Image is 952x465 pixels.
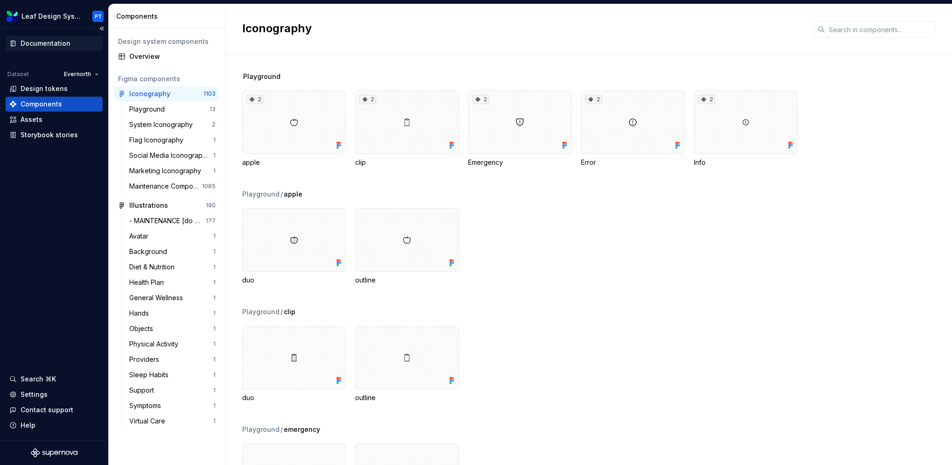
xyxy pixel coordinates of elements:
[129,135,187,145] div: Flag Iconography
[203,90,216,98] div: 1103
[280,425,283,434] span: /
[114,86,219,101] a: Iconography1103
[212,121,216,128] div: 2
[246,95,263,104] div: 2
[213,152,216,159] div: 1
[6,372,103,387] button: Search ⌘K
[284,190,302,199] span: apple
[114,49,219,64] a: Overview
[126,102,220,117] a: Playground13
[21,99,62,109] div: Components
[21,374,56,384] div: Search ⌘K
[126,383,219,398] a: Support1
[213,294,216,302] div: 1
[116,12,221,21] div: Components
[242,275,346,285] div: duo
[355,158,459,167] div: clip
[21,12,81,21] div: Leaf Design System
[581,91,685,167] div: 2Error
[31,448,77,458] svg: Supernova Logo
[472,95,489,104] div: 2
[129,89,170,99] div: Iconography
[825,21,935,38] input: Search in components...
[129,339,182,349] div: Physical Activity
[355,91,459,167] div: 2clip
[213,325,216,332] div: 1
[213,417,216,425] div: 1
[118,74,216,84] div: Figma components
[64,70,91,78] span: Evernorth
[694,91,798,167] div: 2Info
[129,309,153,318] div: Hands
[2,6,106,26] button: Leaf Design SystemPT
[242,91,346,167] div: 2apple
[210,106,216,113] div: 13
[6,97,103,112] a: Components
[126,229,219,244] a: Avatar1
[242,21,803,36] h2: Iconography
[213,402,216,409] div: 1
[126,337,219,352] a: Physical Activity1
[126,163,220,178] a: Marketing Iconography1
[129,370,172,380] div: Sleep Habits
[6,112,103,127] a: Assets
[129,166,205,176] div: Marketing Iconography
[213,263,216,271] div: 1
[129,151,214,160] div: Social Media Iconography
[126,133,220,148] a: Flag Iconography1
[355,275,459,285] div: outline
[129,324,157,333] div: Objects
[21,421,35,430] div: Help
[126,148,220,163] a: Social Media Iconography1
[585,95,602,104] div: 2
[213,371,216,379] div: 1
[284,425,320,434] span: emergency
[126,260,219,275] a: Diet & Nutrition1
[21,130,78,140] div: Storybook stories
[60,68,103,81] button: Evernorth
[284,307,295,317] span: clip
[129,355,163,364] div: Providers
[213,356,216,363] div: 1
[242,393,346,402] div: duo
[213,248,216,255] div: 1
[21,115,42,124] div: Assets
[129,386,158,395] div: Support
[242,208,346,285] div: duo
[129,278,168,287] div: Health Plan
[243,72,280,81] span: Playground
[213,279,216,286] div: 1
[126,117,220,132] a: System Iconography2
[21,405,73,415] div: Contact support
[129,105,168,114] div: Playground
[126,179,220,194] a: Maintenance Components [do not use these directly]1085
[359,95,376,104] div: 2
[129,52,216,61] div: Overview
[129,182,203,191] div: Maintenance Components [do not use these directly]
[6,387,103,402] a: Settings
[280,190,283,199] span: /
[114,198,219,213] a: Illustrations190
[21,84,68,93] div: Design tokens
[242,190,280,199] div: Playground
[355,393,459,402] div: outline
[213,340,216,348] div: 1
[6,418,103,433] button: Help
[280,307,283,317] span: /
[126,290,219,305] a: General Wellness1
[6,402,103,417] button: Contact support
[213,310,216,317] div: 1
[242,326,346,402] div: duo
[7,11,18,22] img: 6e787e26-f4c0-4230-8924-624fe4a2d214.png
[213,136,216,144] div: 1
[126,367,219,382] a: Sleep Habits1
[213,387,216,394] div: 1
[129,120,196,129] div: System Iconography
[6,36,103,51] a: Documentation
[126,321,219,336] a: Objects1
[213,232,216,240] div: 1
[126,213,219,228] a: - MAINTENANCE [do not use directly]177
[468,158,572,167] div: Emergency
[242,307,280,317] div: Playground
[355,326,459,402] div: outline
